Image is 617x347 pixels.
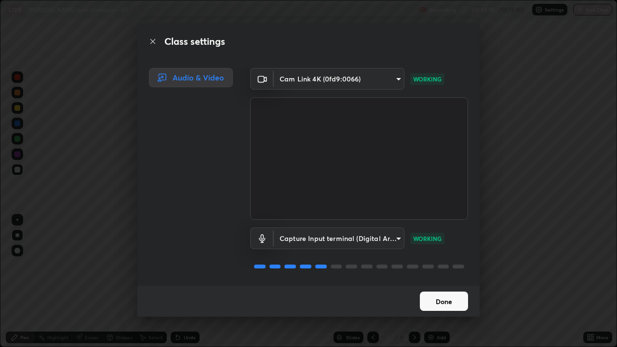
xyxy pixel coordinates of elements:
h2: Class settings [164,34,225,49]
button: Done [420,292,468,311]
div: Audio & Video [149,68,233,87]
div: Cam Link 4K (0fd9:0066) [274,227,404,249]
p: WORKING [413,234,442,243]
div: Cam Link 4K (0fd9:0066) [274,68,404,90]
p: WORKING [413,75,442,83]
